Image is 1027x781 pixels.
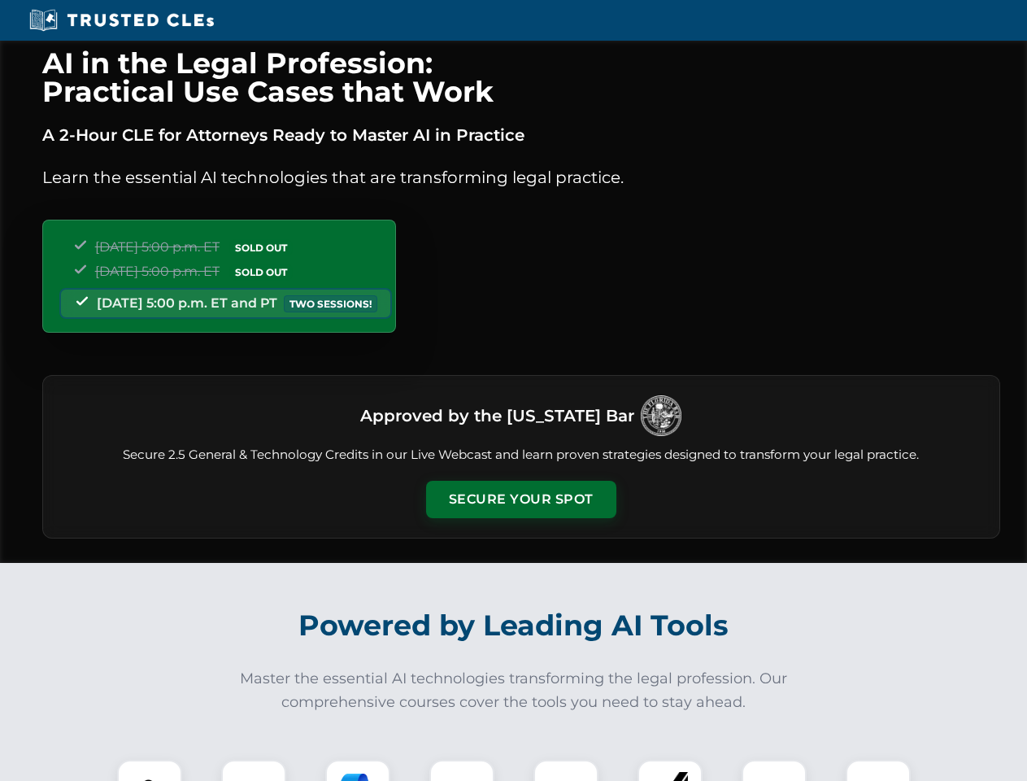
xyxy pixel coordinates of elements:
h2: Powered by Leading AI Tools [63,597,964,654]
img: Trusted CLEs [24,8,219,33]
h3: Approved by the [US_STATE] Bar [360,401,634,430]
span: [DATE] 5:00 p.m. ET [95,264,220,279]
p: Learn the essential AI technologies that are transforming legal practice. [42,164,1000,190]
p: Secure 2.5 General & Technology Credits in our Live Webcast and learn proven strategies designed ... [63,446,980,465]
h1: AI in the Legal Profession: Practical Use Cases that Work [42,49,1000,106]
span: [DATE] 5:00 p.m. ET [95,239,220,255]
button: Secure Your Spot [426,481,616,518]
p: Master the essential AI technologies transforming the legal profession. Our comprehensive courses... [229,667,799,714]
img: Logo [641,395,681,436]
span: SOLD OUT [229,239,293,256]
span: SOLD OUT [229,264,293,281]
p: A 2-Hour CLE for Attorneys Ready to Master AI in Practice [42,122,1000,148]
